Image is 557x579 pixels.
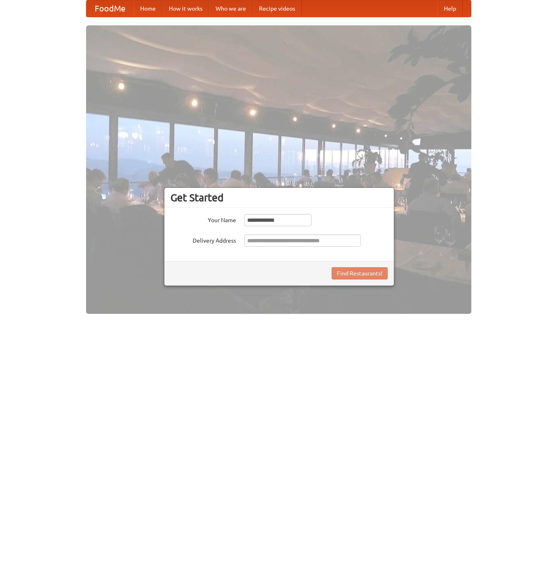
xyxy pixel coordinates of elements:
[332,267,388,279] button: Find Restaurants!
[252,0,302,17] a: Recipe videos
[171,191,388,204] h3: Get Started
[86,0,134,17] a: FoodMe
[134,0,162,17] a: Home
[209,0,252,17] a: Who we are
[171,234,236,245] label: Delivery Address
[162,0,209,17] a: How it works
[437,0,463,17] a: Help
[171,214,236,224] label: Your Name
